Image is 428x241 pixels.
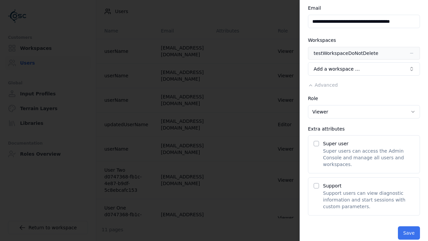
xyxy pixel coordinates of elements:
[314,66,360,72] span: Add a workspace …
[308,96,318,101] label: Role
[314,50,378,57] div: testWorkspaceDoNotDelete
[315,82,338,88] span: Advanced
[308,127,420,131] div: Extra attributes
[323,148,414,168] p: Super users can access the Admin Console and manage all users and workspaces.
[308,82,338,88] button: Advanced
[308,5,321,11] label: Email
[323,190,414,210] p: Support users can view diagnostic information and start sessions with custom parameters.
[308,37,336,43] label: Workspaces
[323,141,348,146] label: Super user
[323,183,341,188] label: Support
[398,226,420,240] button: Save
